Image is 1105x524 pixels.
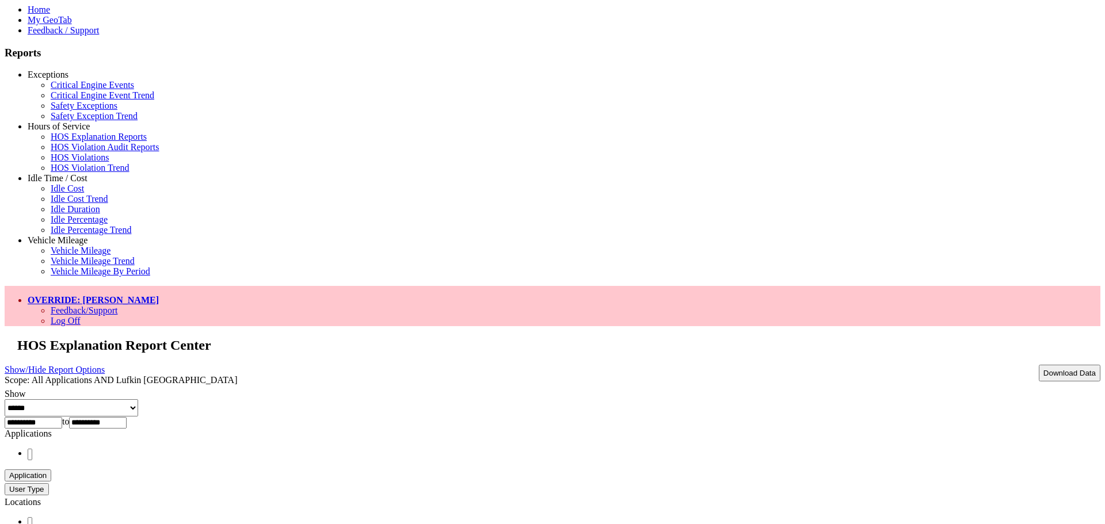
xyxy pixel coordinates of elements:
a: HOS Violation Audit Reports [51,142,159,152]
a: HOS Explanation Reports [51,132,147,141]
a: Critical Engine Events [51,80,134,90]
label: Locations [5,497,41,507]
a: Home [28,5,50,14]
span: Scope: All Applications AND Lufkin [GEOGRAPHIC_DATA] [5,375,237,385]
a: Hours of Service [28,121,90,131]
a: HOS Violations [51,152,109,162]
a: Vehicle Mileage [51,246,110,255]
span: to [62,416,69,426]
a: Safety Exceptions [51,101,117,110]
a: Exceptions [28,70,68,79]
h3: Reports [5,47,1100,59]
a: Vehicle Mileage By Period [51,266,150,276]
a: Log Off [51,316,81,326]
h2: HOS Explanation Report Center [17,338,1100,353]
a: Feedback/Support [51,305,117,315]
a: My GeoTab [28,15,72,25]
a: Idle Time / Cost [28,173,87,183]
a: Show/Hide Report Options [5,362,105,377]
a: Vehicle Mileage Trend [51,256,135,266]
a: HOS Violation Trend [51,163,129,173]
a: Feedback / Support [28,25,99,35]
a: OVERRIDE: [PERSON_NAME] [28,295,159,305]
a: Idle Duration [51,204,100,214]
a: Idle Percentage Trend [51,225,131,235]
button: Application [5,469,51,481]
a: Idle Cost [51,183,84,193]
a: Idle Percentage [51,215,108,224]
a: Vehicle Mileage [28,235,87,245]
label: Applications [5,429,52,438]
button: Download Data [1039,365,1100,381]
a: Idle Cost Trend [51,194,108,204]
a: Safety Exception Trend [51,111,138,121]
button: User Type [5,483,49,495]
a: Critical Engine Event Trend [51,90,154,100]
label: Show [5,389,25,399]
